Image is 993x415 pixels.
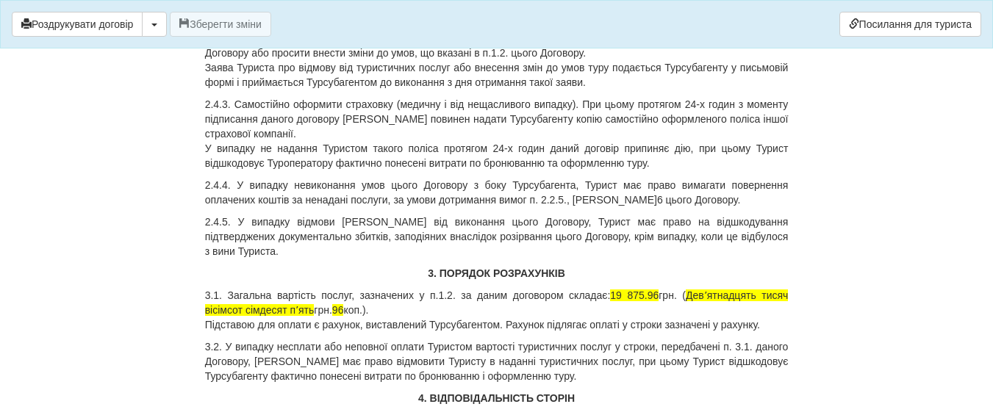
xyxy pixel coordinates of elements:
[205,31,789,90] p: 2.4.2. Турист має право, сплативши Турсубагенту реально понесені останнім витрати, відмовитись ві...
[205,391,789,405] p: 4. ВІДПОВІДАЛЬНІСТЬ СТОРІН
[205,178,789,207] p: 2.4.4. У випадку невиконання умов цього Договору з боку Турсубагента, Турист має право вимагати п...
[205,97,789,170] p: 2.4.3. Самостійно оформити страховку (медичну і від нещасливого випадку). При цьому протягом 24-х...
[170,12,271,37] button: Зберегти зміни
[332,304,344,316] span: 96
[205,288,789,332] p: 3.1. Загальна вартість послуг, зазначених у п.1.2. за даним договором складає: грн. ( грн. коп.)....
[205,339,789,383] p: 3.2. У випадку несплати або неповної оплати Туристом вартості туристичних послуг у строки, передб...
[610,289,659,301] span: 19 875.96
[839,12,981,37] a: Посилання для туриста
[205,266,789,281] p: 3. ПОРЯДОК РОЗРАХУНКІВ
[12,12,143,37] button: Роздрукувати договір
[205,214,789,259] p: 2.4.5. У випадку відмови [PERSON_NAME] від виконання цього Договору, Турист має право на відшкоду...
